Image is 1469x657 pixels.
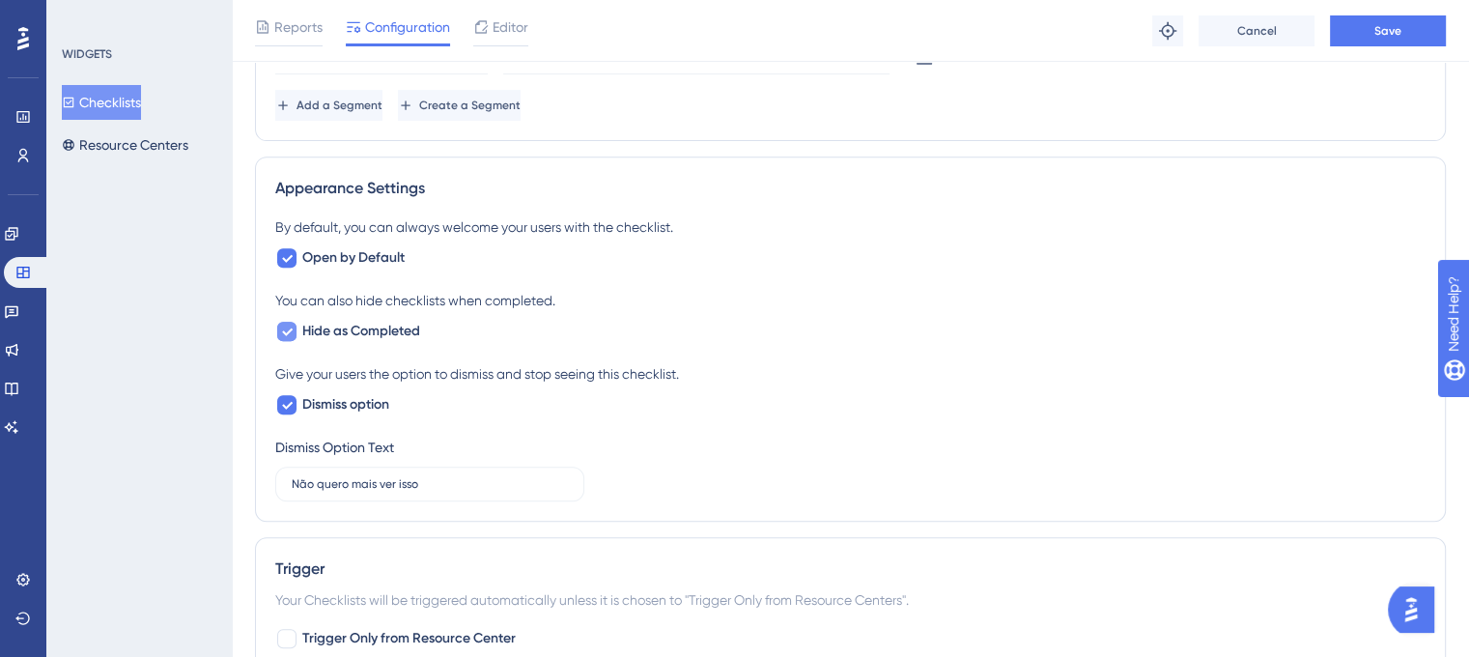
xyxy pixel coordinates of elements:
[275,588,1426,612] div: Your Checklists will be triggered automatically unless it is chosen to "Trigger Only from Resourc...
[62,85,141,120] button: Checklists
[275,215,1426,239] div: By default, you can always welcome your users with the checklist.
[1388,581,1446,639] iframe: UserGuiding AI Assistant Launcher
[275,177,1426,200] div: Appearance Settings
[1237,23,1277,39] span: Cancel
[1330,15,1446,46] button: Save
[398,90,521,121] button: Create a Segment
[1199,15,1314,46] button: Cancel
[275,557,1426,581] div: Trigger
[292,477,568,491] input: Type the value
[302,393,389,416] span: Dismiss option
[45,5,121,28] span: Need Help?
[302,246,405,270] span: Open by Default
[493,15,528,39] span: Editor
[274,15,323,39] span: Reports
[302,320,420,343] span: Hide as Completed
[275,289,1426,312] div: You can also hide checklists when completed.
[275,436,394,459] div: Dismiss Option Text
[275,90,382,121] button: Add a Segment
[365,15,450,39] span: Configuration
[419,98,521,113] span: Create a Segment
[297,98,382,113] span: Add a Segment
[275,362,1426,386] div: Give your users the option to dismiss and stop seeing this checklist.
[1374,23,1401,39] span: Save
[302,627,516,650] span: Trigger Only from Resource Center
[62,46,112,62] div: WIDGETS
[62,128,188,162] button: Resource Centers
